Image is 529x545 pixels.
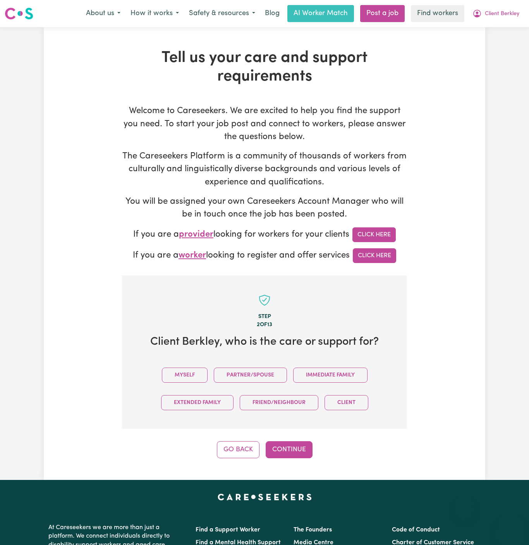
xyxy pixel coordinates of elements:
button: Friend/Neighbour [240,395,318,410]
a: Find a Support Worker [196,527,260,533]
p: The Careseekers Platform is a community of thousands of workers from culturally and linguisticall... [122,150,407,189]
img: Careseekers logo [5,7,33,21]
button: Safety & resources [184,5,260,22]
p: If you are a looking for workers for your clients [122,227,407,242]
a: Click Here [352,227,396,242]
button: Immediate Family [293,368,368,383]
button: Myself [162,368,208,383]
button: Partner/Spouse [214,368,287,383]
p: If you are a looking to register and offer services [122,248,407,263]
button: How it works [125,5,184,22]
button: My Account [467,5,524,22]
iframe: Close message [457,495,472,511]
p: Welcome to Careseekers. We are excited to help you find the support you need. To start your job p... [122,105,407,144]
a: Careseekers home page [218,494,312,500]
button: Go Back [217,441,259,458]
button: Extended Family [161,395,234,410]
button: Client [325,395,368,410]
iframe: Button to launch messaging window [498,514,523,539]
span: provider [179,230,213,239]
span: Client Berkley [485,10,519,18]
button: Continue [266,441,313,458]
a: Post a job [360,5,405,22]
a: Find workers [411,5,464,22]
a: Click Here [353,248,396,263]
h2: Client Berkley , who is the care or support for? [134,335,395,349]
div: 2 of 13 [134,321,395,329]
span: worker [179,251,206,260]
a: Code of Conduct [392,527,440,533]
div: Step [134,313,395,321]
a: Careseekers logo [5,5,33,22]
a: Blog [260,5,284,22]
p: You will be assigned your own Careseekers Account Manager who will be in touch once the job has b... [122,195,407,221]
a: The Founders [294,527,332,533]
button: About us [81,5,125,22]
h1: Tell us your care and support requirements [122,49,407,86]
a: AI Worker Match [287,5,354,22]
